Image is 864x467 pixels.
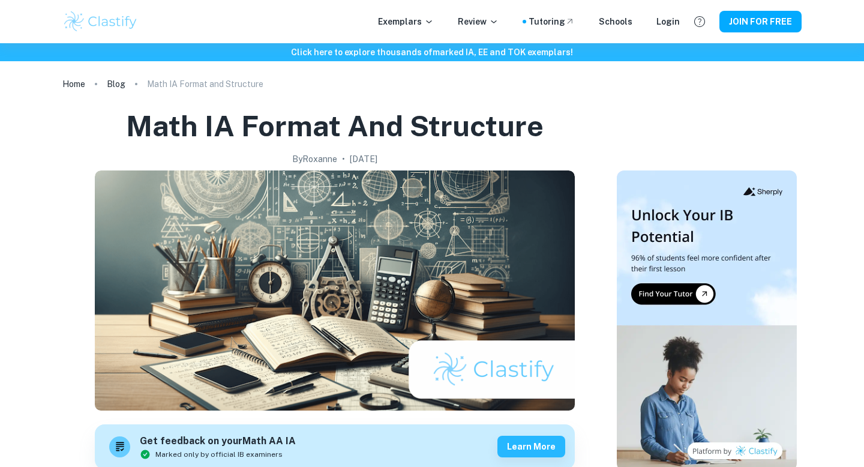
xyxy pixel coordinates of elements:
[378,15,434,28] p: Exemplars
[140,434,296,449] h6: Get feedback on your Math AA IA
[107,76,125,92] a: Blog
[2,46,862,59] h6: Click here to explore thousands of marked IA, EE and TOK exemplars !
[342,152,345,166] p: •
[719,11,802,32] button: JOIN FOR FREE
[62,10,139,34] img: Clastify logo
[147,77,263,91] p: Math IA Format and Structure
[458,15,499,28] p: Review
[292,152,337,166] h2: By Roxanne
[126,107,544,145] h1: Math IA Format and Structure
[689,11,710,32] button: Help and Feedback
[599,15,632,28] a: Schools
[497,436,565,457] button: Learn more
[529,15,575,28] a: Tutoring
[155,449,283,460] span: Marked only by official IB examiners
[62,76,85,92] a: Home
[95,170,575,411] img: Math IA Format and Structure cover image
[350,152,377,166] h2: [DATE]
[656,15,680,28] a: Login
